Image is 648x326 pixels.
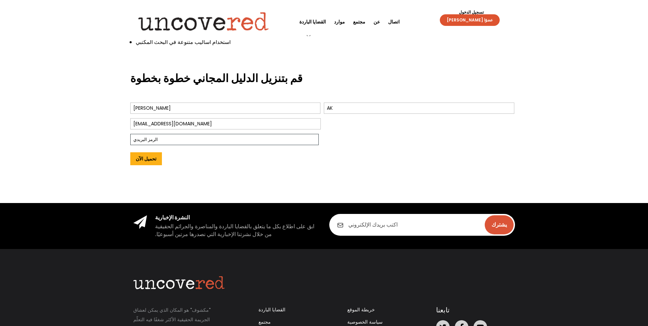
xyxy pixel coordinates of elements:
input: يشترك [485,215,514,234]
input: الرمز البريدي [130,134,319,145]
a: تسجيل الدخول [455,10,487,14]
font: موارد [334,18,345,25]
a: [PERSON_NAME] عضوًا [440,14,500,26]
a: خريطة الموقع [347,306,375,313]
font: النشرة الإخبارية [155,214,190,221]
a: موارد [334,9,345,35]
font: تابعنا [436,305,450,315]
font: مجتمع [353,18,365,25]
a: مجتمع [259,319,271,325]
input: تحميل الآن [130,152,162,165]
img: شعار مكشوف [132,7,276,36]
font: تسجيل الدخول [459,9,484,15]
input: اكتب بريدك الإلكتروني [329,214,515,236]
a: القضايا الباردة [299,9,326,35]
a: مجتمع [353,9,365,35]
font: القضايا الباردة [299,18,326,25]
input: بريد إلكتروني [130,118,321,129]
input: الاسم الأول [130,103,321,114]
a: اتصال [388,9,400,35]
font: استخدام أساليب متنوعة في البحث المكتبي [136,38,231,46]
input: اسم العائلة [324,103,514,114]
a: عن [373,9,380,35]
a: سياسة الخصوصية [347,319,383,325]
font: [PERSON_NAME] عضوًا [447,17,493,23]
a: القضايا الباردة [259,306,285,313]
font: ابق على اطلاع بكل ما يتعلق بالقضايا الباردة والمناصرة والجرائم الحقيقية من خلال نشرتنا الإخبارية ... [155,222,314,238]
font: عن [373,18,380,25]
font: قم بتنزيل الدليل المجاني خطوة بخطوة [130,71,302,86]
font: اتصال [388,18,400,25]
